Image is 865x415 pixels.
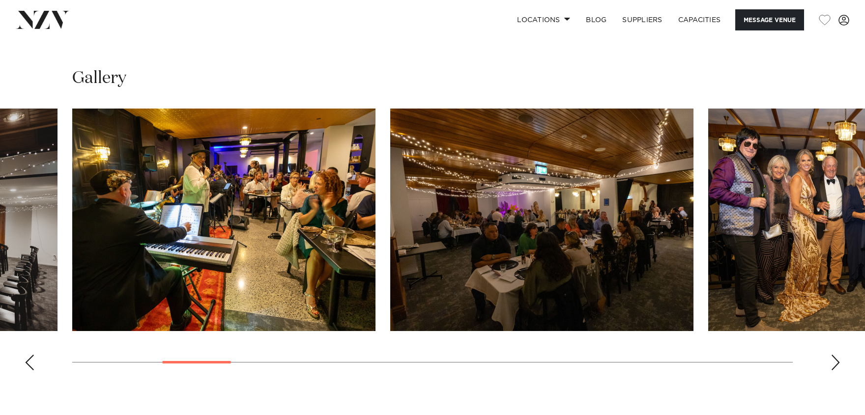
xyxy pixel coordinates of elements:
a: SUPPLIERS [614,9,670,30]
a: BLOG [578,9,614,30]
a: Locations [509,9,578,30]
h2: Gallery [72,67,126,89]
swiper-slide: 4 / 24 [72,109,375,331]
swiper-slide: 5 / 24 [390,109,693,331]
img: nzv-logo.png [16,11,69,28]
a: Capacities [670,9,729,30]
button: Message Venue [735,9,804,30]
